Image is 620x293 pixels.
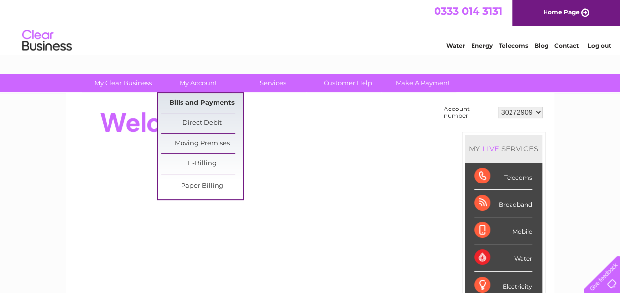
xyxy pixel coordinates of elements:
a: My Clear Business [82,74,164,92]
div: Broadband [474,190,532,217]
div: MY SERVICES [465,135,542,163]
a: 0333 014 3131 [434,5,502,17]
a: Services [232,74,314,92]
a: Direct Debit [161,113,243,133]
a: Energy [471,42,493,49]
a: Paper Billing [161,177,243,196]
a: E-Billing [161,154,243,174]
a: Bills and Payments [161,93,243,113]
div: Mobile [474,217,532,244]
a: Water [446,42,465,49]
a: Telecoms [499,42,528,49]
a: Moving Premises [161,134,243,153]
a: Customer Help [307,74,389,92]
a: My Account [157,74,239,92]
a: Log out [587,42,611,49]
a: Blog [534,42,548,49]
div: Water [474,244,532,271]
a: Contact [554,42,579,49]
div: Telecoms [474,163,532,190]
a: Make A Payment [382,74,464,92]
div: Clear Business is a trading name of Verastar Limited (registered in [GEOGRAPHIC_DATA] No. 3667643... [77,5,544,48]
img: logo.png [22,26,72,56]
td: Account number [441,103,495,122]
div: LIVE [480,144,501,153]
